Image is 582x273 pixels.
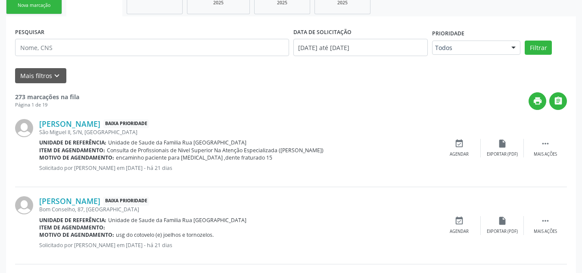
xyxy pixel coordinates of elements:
span: Baixa Prioridade [103,119,149,129]
button: print [529,92,546,110]
img: img [15,196,33,214]
div: Bom Conselho, 87, [GEOGRAPHIC_DATA] [39,206,438,213]
div: Página 1 de 19 [15,101,79,109]
i: event_available [454,216,464,226]
i:  [554,96,563,106]
span: encaminho paciente para [MEDICAL_DATA] ,dente fraturado 15 [116,154,272,161]
div: Agendar [450,229,469,235]
div: Agendar [450,151,469,157]
div: Exportar (PDF) [487,151,518,157]
button:  [549,92,567,110]
b: Unidade de referência: [39,217,106,224]
a: [PERSON_NAME] [39,196,100,206]
button: Filtrar [525,41,552,55]
label: DATA DE SOLICITAÇÃO [293,25,352,39]
span: Unidade de Saude da Familia Rua [GEOGRAPHIC_DATA] [108,217,246,224]
label: Prioridade [432,27,464,41]
span: Consulta de Profissionais de Nivel Superior Na Atenção Especializada ([PERSON_NAME]) [107,147,324,154]
b: Motivo de agendamento: [39,154,114,161]
b: Item de agendamento: [39,147,105,154]
i: event_available [454,139,464,148]
i:  [541,139,550,148]
i: print [533,96,542,106]
span: usg do cotovelo (e) joelhos e tornozelos. [116,231,214,238]
div: São Miguel II, S/N, [GEOGRAPHIC_DATA] [39,129,438,136]
i: insert_drive_file [498,216,507,226]
i:  [541,216,550,226]
b: Motivo de agendamento: [39,231,114,238]
b: Unidade de referência: [39,139,106,146]
p: Solicitado por [PERSON_NAME] em [DATE] - há 21 dias [39,242,438,249]
b: Item de agendamento: [39,224,105,231]
span: Unidade de Saude da Familia Rua [GEOGRAPHIC_DATA] [108,139,246,146]
img: img [15,119,33,137]
button: Mais filtroskeyboard_arrow_down [15,68,66,83]
div: Nova marcação [12,2,56,9]
div: Mais ações [534,151,557,157]
div: Exportar (PDF) [487,229,518,235]
p: Solicitado por [PERSON_NAME] em [DATE] - há 21 dias [39,164,438,172]
a: [PERSON_NAME] [39,119,100,129]
span: Baixa Prioridade [103,197,149,206]
label: PESQUISAR [15,25,44,39]
strong: 273 marcações na fila [15,93,79,101]
input: Selecione um intervalo [293,39,428,56]
i: insert_drive_file [498,139,507,148]
div: Mais ações [534,229,557,235]
span: Todos [435,44,503,52]
i: keyboard_arrow_down [52,71,62,81]
input: Nome, CNS [15,39,289,56]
